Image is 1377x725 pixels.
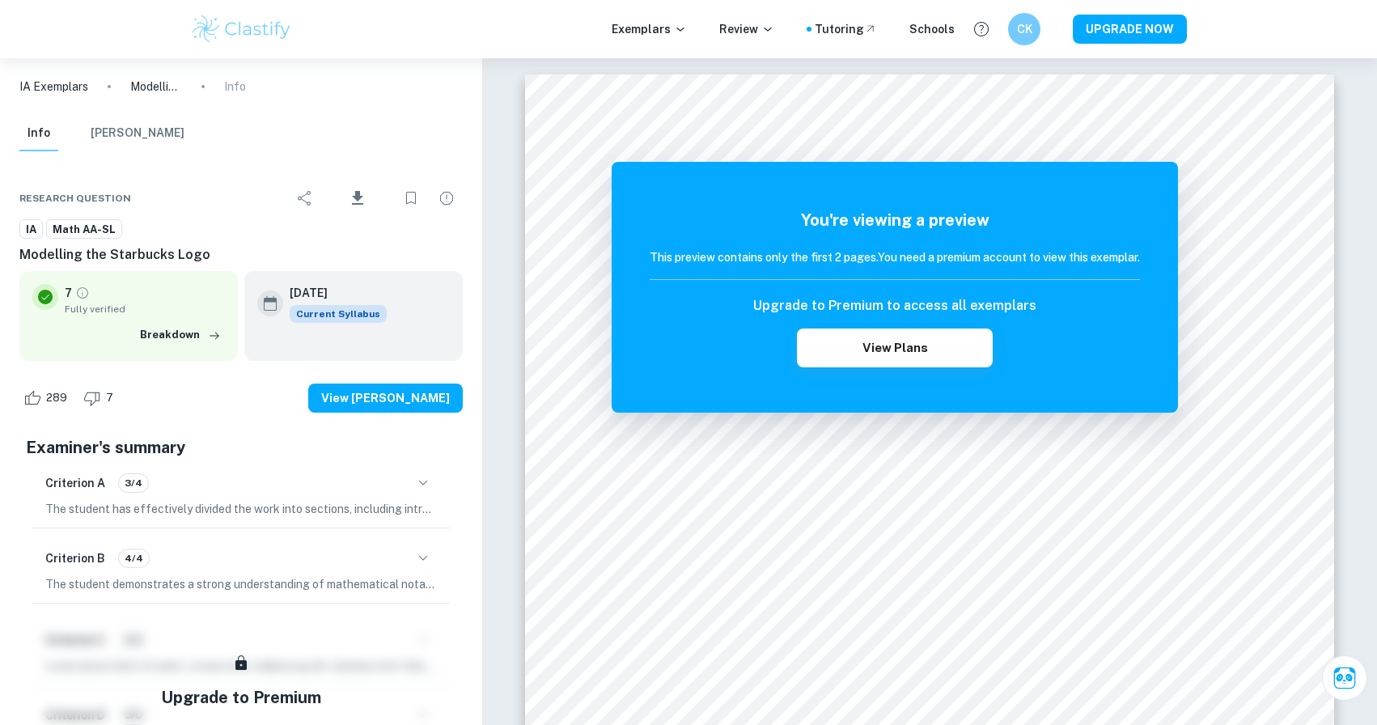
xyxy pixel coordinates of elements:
span: 289 [37,390,76,406]
h5: You're viewing a preview [650,208,1140,232]
button: Help and Feedback [968,15,995,43]
p: Modelling the Starbucks Logo [130,78,182,95]
div: Dislike [79,385,122,411]
button: UPGRADE NOW [1073,15,1187,44]
button: CK [1008,13,1040,45]
span: 7 [97,390,122,406]
h6: This preview contains only the first 2 pages. You need a premium account to view this exemplar. [650,248,1140,266]
span: IA [20,222,42,238]
a: Grade fully verified [75,286,90,300]
button: [PERSON_NAME] [91,116,184,151]
div: Like [19,385,76,411]
a: IA [19,219,43,240]
p: Exemplars [612,20,687,38]
button: View Plans [797,329,993,367]
h5: Examiner's summary [26,435,456,460]
div: Report issue [430,182,463,214]
p: The student demonstrates a strong understanding of mathematical notation, symbols, and terminolog... [45,575,437,593]
span: Fully verified [65,302,225,316]
h6: [DATE] [290,284,374,302]
h5: Upgrade to Premium [161,685,321,710]
p: 7 [65,284,72,302]
span: 3/4 [119,476,148,490]
a: IA Exemplars [19,78,88,95]
h6: Modelling the Starbucks Logo [19,245,463,265]
a: Math AA-SL [46,219,122,240]
a: Tutoring [815,20,877,38]
p: Info [224,78,246,95]
button: Breakdown [136,323,225,347]
span: 4/4 [119,551,149,566]
div: Download [324,177,392,219]
h6: Criterion A [45,474,105,492]
button: Ask Clai [1322,655,1367,701]
div: This exemplar is based on the current syllabus. Feel free to refer to it for inspiration/ideas wh... [290,305,387,323]
span: Math AA-SL [47,222,121,238]
a: Schools [909,20,955,38]
img: Clastify logo [190,13,293,45]
span: Research question [19,191,131,206]
button: View [PERSON_NAME] [308,384,463,413]
div: Share [289,182,321,214]
h6: Criterion B [45,549,105,567]
button: Info [19,116,58,151]
span: Current Syllabus [290,305,387,323]
p: Review [719,20,774,38]
h6: CK [1015,20,1034,38]
div: Bookmark [395,182,427,214]
p: The student has effectively divided the work into sections, including introduction, main body, an... [45,500,437,518]
h6: Upgrade to Premium to access all exemplars [753,296,1036,316]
